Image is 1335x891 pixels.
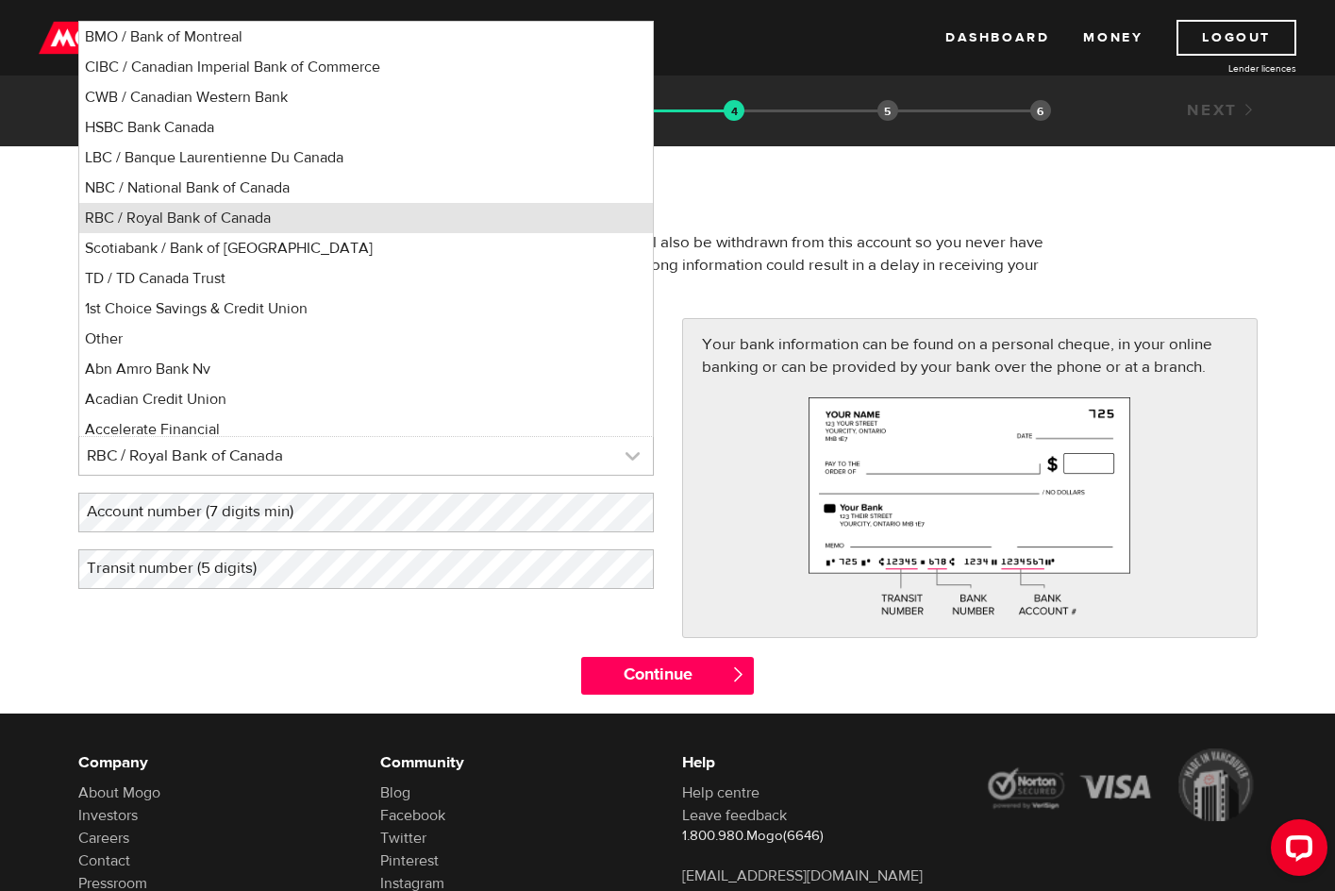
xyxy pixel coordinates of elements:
li: RBC / Royal Bank of Canada [79,203,653,233]
a: Twitter [380,829,426,848]
li: HSBC Bank Canada [79,112,653,143]
li: Scotiabank / Bank of [GEOGRAPHIC_DATA] [79,233,653,263]
input: Continue [581,657,754,695]
li: BMO / Bank of Montreal [79,22,653,52]
h6: Community [380,751,654,774]
h6: Company [78,751,352,774]
a: Money [1083,20,1143,56]
a: Logout [1176,20,1296,56]
a: About Mogo [78,783,160,802]
a: Investors [78,806,138,825]
li: LBC / Banque Laurentienne Du Canada [79,143,653,173]
p: Your bank information can be found on a personal cheque, in your online banking or can be provide... [702,333,1238,378]
img: transparent-188c492fd9eaac0f573672f40bb141c2.gif [724,100,744,121]
a: Next [1187,100,1257,121]
h1: Bank account information [78,175,1258,224]
li: Other [79,324,653,354]
p: 1.800.980.Mogo(6646) [682,827,956,846]
a: Facebook [380,806,445,825]
img: paycheck-large-7c426558fe069eeec9f9d0ad74ba3ec2.png [809,397,1130,617]
a: Careers [78,829,129,848]
li: NBC / National Bank of Canada [79,173,653,203]
a: Dashboard [945,20,1049,56]
a: [EMAIL_ADDRESS][DOMAIN_NAME] [682,866,923,885]
a: Help centre [682,783,759,802]
a: Leave feedback [682,806,787,825]
img: legal-icons-92a2ffecb4d32d839781d1b4e4802d7b.png [984,748,1258,822]
li: Acadian Credit Union [79,384,653,414]
h6: Help [682,751,956,774]
li: TD / TD Canada Trust [79,263,653,294]
a: Blog [380,783,410,802]
li: 1st Choice Savings & Credit Union [79,294,653,324]
iframe: LiveChat chat widget [1256,812,1335,891]
a: Contact [78,851,130,870]
label: Account number (7 digits min) [78,493,332,531]
label: Transit number (5 digits) [78,549,295,588]
span:  [730,666,746,682]
li: Accelerate Financial [79,414,653,445]
a: Lender licences [1155,61,1296,76]
li: CWB / Canadian Western Bank [79,82,653,112]
li: CIBC / Canadian Imperial Bank of Commerce [79,52,653,82]
a: Pinterest [380,851,439,870]
li: Abn Amro Bank Nv [79,354,653,384]
img: mogo_logo-11ee424be714fa7cbb0f0f49df9e16ec.png [39,20,150,56]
